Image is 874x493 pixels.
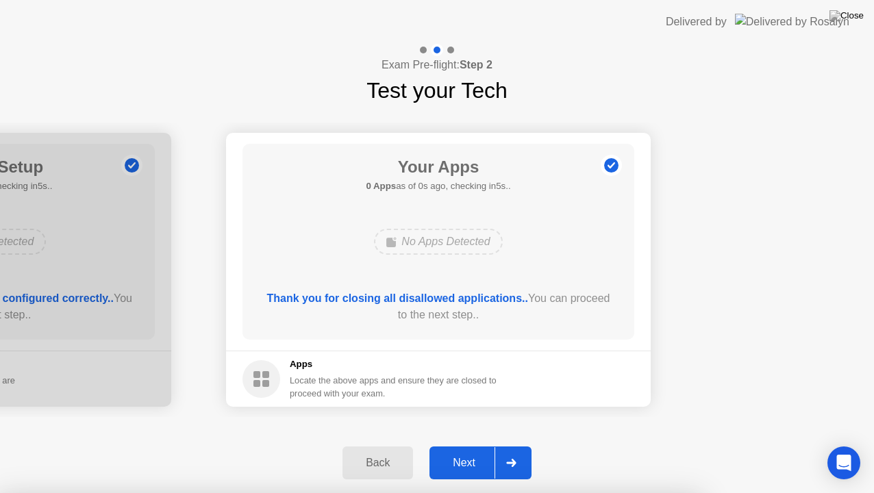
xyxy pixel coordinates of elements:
img: Close [829,10,864,21]
div: No Apps Detected [374,229,502,255]
div: Next [434,457,495,469]
h1: Your Apps [366,155,510,179]
div: Open Intercom Messenger [827,446,860,479]
b: 0 Apps [366,181,396,191]
div: Back [347,457,409,469]
img: Delivered by Rosalyn [735,14,849,29]
h5: Apps [290,357,497,371]
h1: Test your Tech [366,74,508,107]
div: Delivered by [666,14,727,30]
div: Locate the above apps and ensure they are closed to proceed with your exam. [290,374,497,400]
b: Step 2 [460,59,492,71]
h5: as of 0s ago, checking in5s.. [366,179,510,193]
h4: Exam Pre-flight: [382,57,492,73]
div: You can proceed to the next step.. [262,290,615,323]
b: Thank you for closing all disallowed applications.. [267,292,528,304]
